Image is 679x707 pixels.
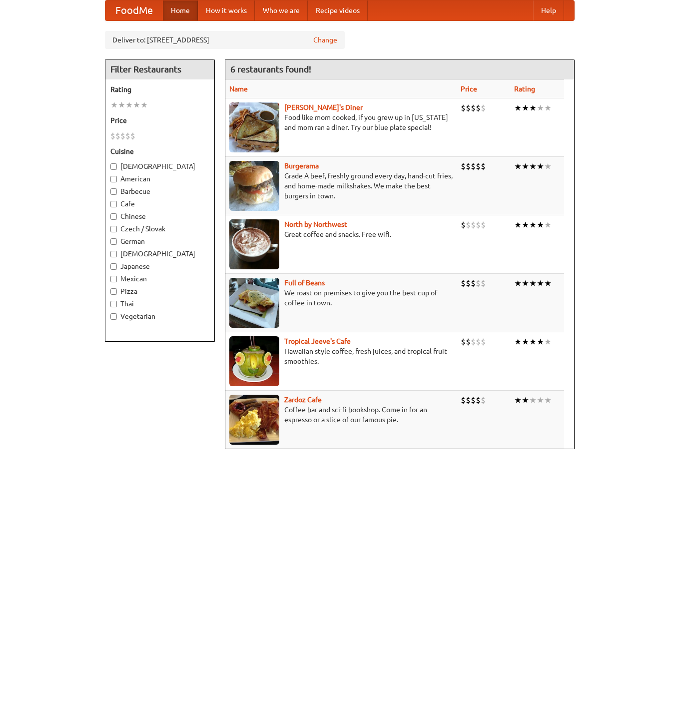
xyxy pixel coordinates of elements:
[110,84,209,94] h5: Rating
[537,336,544,347] li: ★
[110,199,209,209] label: Cafe
[110,146,209,156] h5: Cuisine
[110,301,117,307] input: Thai
[476,278,481,289] li: $
[476,336,481,347] li: $
[229,288,453,308] p: We roast on premises to give you the best cup of coffee in town.
[284,162,319,170] b: Burgerama
[110,213,117,220] input: Chinese
[544,278,552,289] li: ★
[481,161,486,172] li: $
[229,229,453,239] p: Great coffee and snacks. Free wifi.
[529,102,537,113] li: ★
[133,99,140,110] li: ★
[229,346,453,366] p: Hawaiian style coffee, fresh juices, and tropical fruit smoothies.
[313,35,337,45] a: Change
[481,219,486,230] li: $
[284,279,325,287] a: Full of Beans
[466,161,471,172] li: $
[105,31,345,49] div: Deliver to: [STREET_ADDRESS]
[481,278,486,289] li: $
[471,102,476,113] li: $
[110,261,209,271] label: Japanese
[522,161,529,172] li: ★
[229,85,248,93] a: Name
[229,102,279,152] img: sallys.jpg
[522,278,529,289] li: ★
[229,219,279,269] img: north.jpg
[476,395,481,406] li: $
[481,102,486,113] li: $
[110,276,117,282] input: Mexican
[110,99,118,110] li: ★
[229,161,279,211] img: burgerama.jpg
[110,299,209,309] label: Thai
[529,395,537,406] li: ★
[514,336,522,347] li: ★
[110,288,117,295] input: Pizza
[544,219,552,230] li: ★
[476,102,481,113] li: $
[284,396,322,404] a: Zardoz Cafe
[110,115,209,125] h5: Price
[461,336,466,347] li: $
[522,219,529,230] li: ★
[110,286,209,296] label: Pizza
[544,161,552,172] li: ★
[110,251,117,257] input: [DEMOGRAPHIC_DATA]
[529,219,537,230] li: ★
[110,274,209,284] label: Mexican
[514,161,522,172] li: ★
[284,337,351,345] b: Tropical Jeeve's Cafe
[110,161,209,171] label: [DEMOGRAPHIC_DATA]
[529,161,537,172] li: ★
[466,336,471,347] li: $
[110,236,209,246] label: German
[229,395,279,445] img: zardoz.jpg
[229,112,453,132] p: Food like mom cooked, if you grew up in [US_STATE] and mom ran a diner. Try our blue plate special!
[537,102,544,113] li: ★
[110,130,115,141] li: $
[230,64,311,74] ng-pluralize: 6 restaurants found!
[533,0,564,20] a: Help
[461,85,477,93] a: Price
[115,130,120,141] li: $
[110,186,209,196] label: Barbecue
[471,161,476,172] li: $
[522,395,529,406] li: ★
[476,219,481,230] li: $
[522,336,529,347] li: ★
[514,102,522,113] li: ★
[537,219,544,230] li: ★
[461,278,466,289] li: $
[471,395,476,406] li: $
[544,102,552,113] li: ★
[471,336,476,347] li: $
[461,161,466,172] li: $
[537,395,544,406] li: ★
[529,336,537,347] li: ★
[466,219,471,230] li: $
[461,219,466,230] li: $
[522,102,529,113] li: ★
[110,226,117,232] input: Czech / Slovak
[514,219,522,230] li: ★
[110,211,209,221] label: Chinese
[544,395,552,406] li: ★
[466,102,471,113] li: $
[110,163,117,170] input: [DEMOGRAPHIC_DATA]
[514,395,522,406] li: ★
[544,336,552,347] li: ★
[229,405,453,425] p: Coffee bar and sci-fi bookshop. Come in for an espresso or a slice of our famous pie.
[110,238,117,245] input: German
[471,278,476,289] li: $
[125,99,133,110] li: ★
[255,0,308,20] a: Who we are
[130,130,135,141] li: $
[110,176,117,182] input: American
[110,249,209,259] label: [DEMOGRAPHIC_DATA]
[537,278,544,289] li: ★
[110,263,117,270] input: Japanese
[308,0,368,20] a: Recipe videos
